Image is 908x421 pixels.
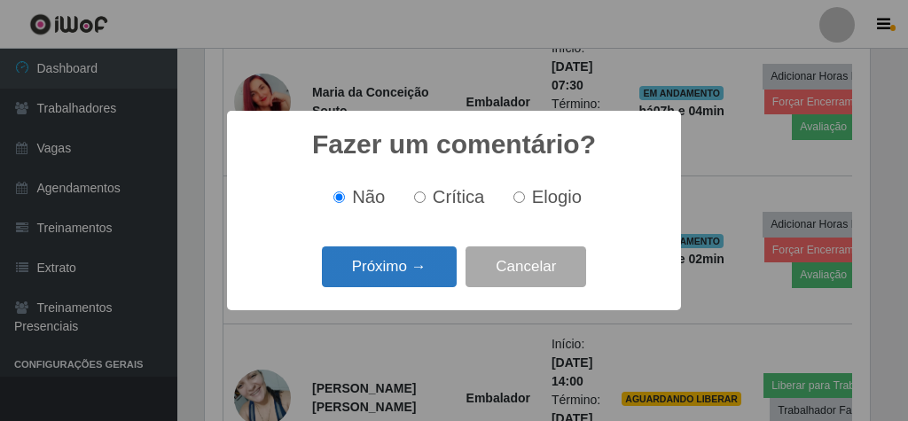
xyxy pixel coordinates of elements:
span: Elogio [532,187,582,207]
h2: Fazer um comentário? [312,129,596,160]
button: Cancelar [466,246,586,288]
button: Próximo → [322,246,457,288]
input: Elogio [513,191,525,203]
span: Não [352,187,385,207]
span: Crítica [433,187,485,207]
input: Não [333,191,345,203]
input: Crítica [414,191,426,203]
